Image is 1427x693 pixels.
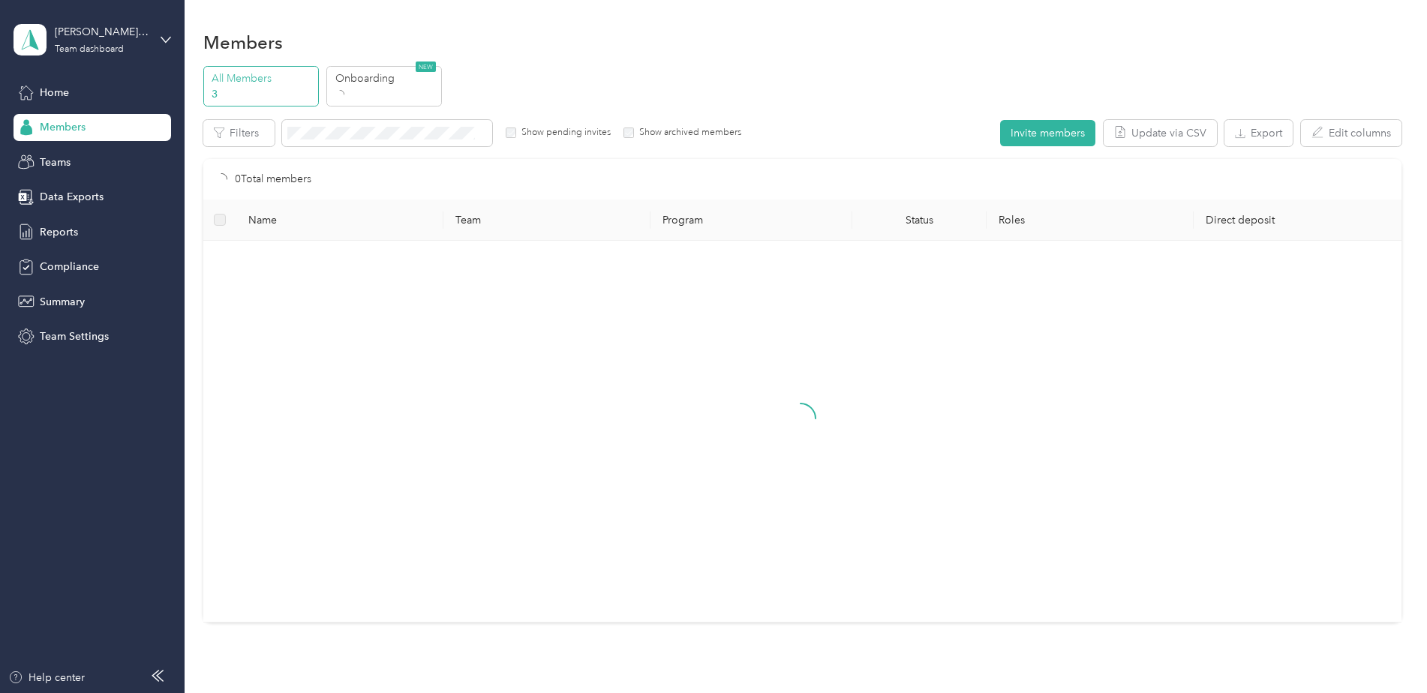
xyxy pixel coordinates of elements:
[443,199,650,241] th: Team
[55,45,124,54] div: Team dashboard
[1224,120,1293,146] button: Export
[634,126,741,139] label: Show archived members
[235,171,311,187] p: 0 Total members
[987,199,1194,241] th: Roles
[40,119,86,135] span: Members
[40,85,69,100] span: Home
[248,214,431,226] span: Name
[236,199,443,241] th: Name
[40,189,104,205] span: Data Exports
[40,154,71,170] span: Teams
[650,199,852,241] th: Program
[852,199,987,241] th: Status
[40,259,99,274] span: Compliance
[203,34,283,50] h1: Members
[55,24,149,40] div: [PERSON_NAME][EMAIL_ADDRESS][DOMAIN_NAME]
[1194,199,1401,241] th: Direct deposit
[203,120,275,146] button: Filters
[1343,609,1427,693] iframe: Everlance-gr Chat Button Frame
[40,294,85,310] span: Summary
[40,328,109,344] span: Team Settings
[1301,120,1401,146] button: Edit columns
[212,86,314,102] p: 3
[1104,120,1217,146] button: Update via CSV
[1000,120,1095,146] button: Invite members
[516,126,611,139] label: Show pending invites
[416,61,436,72] span: NEW
[212,70,314,86] p: All Members
[40,224,78,240] span: Reports
[8,670,85,685] button: Help center
[335,70,437,86] p: Onboarding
